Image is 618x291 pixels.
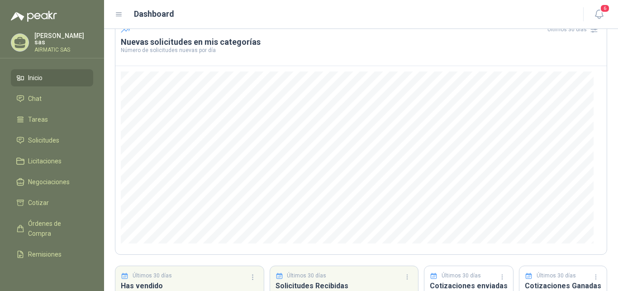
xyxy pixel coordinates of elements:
a: Cotizar [11,194,93,211]
a: Tareas [11,111,93,128]
span: Inicio [28,73,43,83]
span: Solicitudes [28,135,59,145]
p: [PERSON_NAME] sas [34,33,93,45]
a: Negociaciones [11,173,93,191]
a: Inicio [11,69,93,86]
h1: Dashboard [134,8,174,20]
p: Últimos 30 días [287,272,326,280]
a: Remisiones [11,246,93,263]
p: Últimos 30 días [442,272,481,280]
span: Negociaciones [28,177,70,187]
span: Chat [28,94,42,104]
span: 6 [600,4,610,13]
img: Logo peakr [11,11,57,22]
div: Últimos 30 días [547,22,601,37]
p: Número de solicitudes nuevas por día [121,48,601,53]
a: Solicitudes [11,132,93,149]
span: Cotizar [28,198,49,208]
span: Órdenes de Compra [28,219,85,239]
span: Licitaciones [28,156,62,166]
span: Remisiones [28,249,62,259]
p: AIRMATIC SAS [34,47,93,52]
p: Últimos 30 días [537,272,576,280]
span: Tareas [28,114,48,124]
button: 6 [591,6,607,23]
p: Últimos 30 días [133,272,172,280]
a: Chat [11,90,93,107]
a: Licitaciones [11,153,93,170]
a: Configuración [11,267,93,284]
a: Órdenes de Compra [11,215,93,242]
h3: Nuevas solicitudes en mis categorías [121,37,601,48]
